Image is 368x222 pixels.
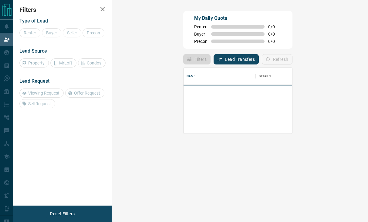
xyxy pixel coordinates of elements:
span: Renter [194,24,208,29]
span: 0 / 0 [268,32,282,36]
h2: Filters [19,6,106,13]
button: Lead Transfers [214,54,259,64]
span: Type of Lead [19,18,48,24]
span: Lead Source [19,48,47,54]
div: Name [184,68,256,85]
p: My Daily Quota [194,15,282,22]
div: Details [256,68,304,85]
div: Details [259,68,271,85]
button: Reset Filters [46,209,79,219]
span: 0 / 0 [268,39,282,44]
span: Lead Request [19,78,49,84]
span: Precon [194,39,208,44]
span: 0 / 0 [268,24,282,29]
span: Buyer [194,32,208,36]
div: Name [187,68,196,85]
